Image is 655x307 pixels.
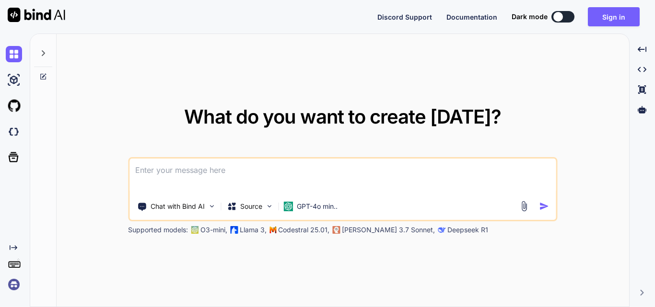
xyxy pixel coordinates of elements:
[151,202,205,211] p: Chat with Bind AI
[332,226,340,234] img: claude
[512,12,548,22] span: Dark mode
[240,225,267,235] p: Llama 3,
[128,225,188,235] p: Supported models:
[6,276,22,293] img: signin
[6,46,22,62] img: chat
[230,226,238,234] img: Llama2
[269,227,276,233] img: Mistral-AI
[283,202,293,211] img: GPT-4o mini
[6,72,22,88] img: ai-studio
[265,202,273,210] img: Pick Models
[191,226,199,234] img: GPT-4
[342,225,435,235] p: [PERSON_NAME] 3.7 Sonnet,
[539,201,549,211] img: icon
[377,12,432,22] button: Discord Support
[518,201,529,212] img: attachment
[8,8,65,22] img: Bind AI
[447,225,488,235] p: Deepseek R1
[377,13,432,21] span: Discord Support
[446,13,497,21] span: Documentation
[6,124,22,140] img: darkCloudIdeIcon
[278,225,329,235] p: Codestral 25.01,
[438,226,445,234] img: claude
[208,202,216,210] img: Pick Tools
[200,225,227,235] p: O3-mini,
[240,202,262,211] p: Source
[184,105,501,128] span: What do you want to create [DATE]?
[588,7,640,26] button: Sign in
[446,12,497,22] button: Documentation
[6,98,22,114] img: githubLight
[297,202,338,211] p: GPT-4o min..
